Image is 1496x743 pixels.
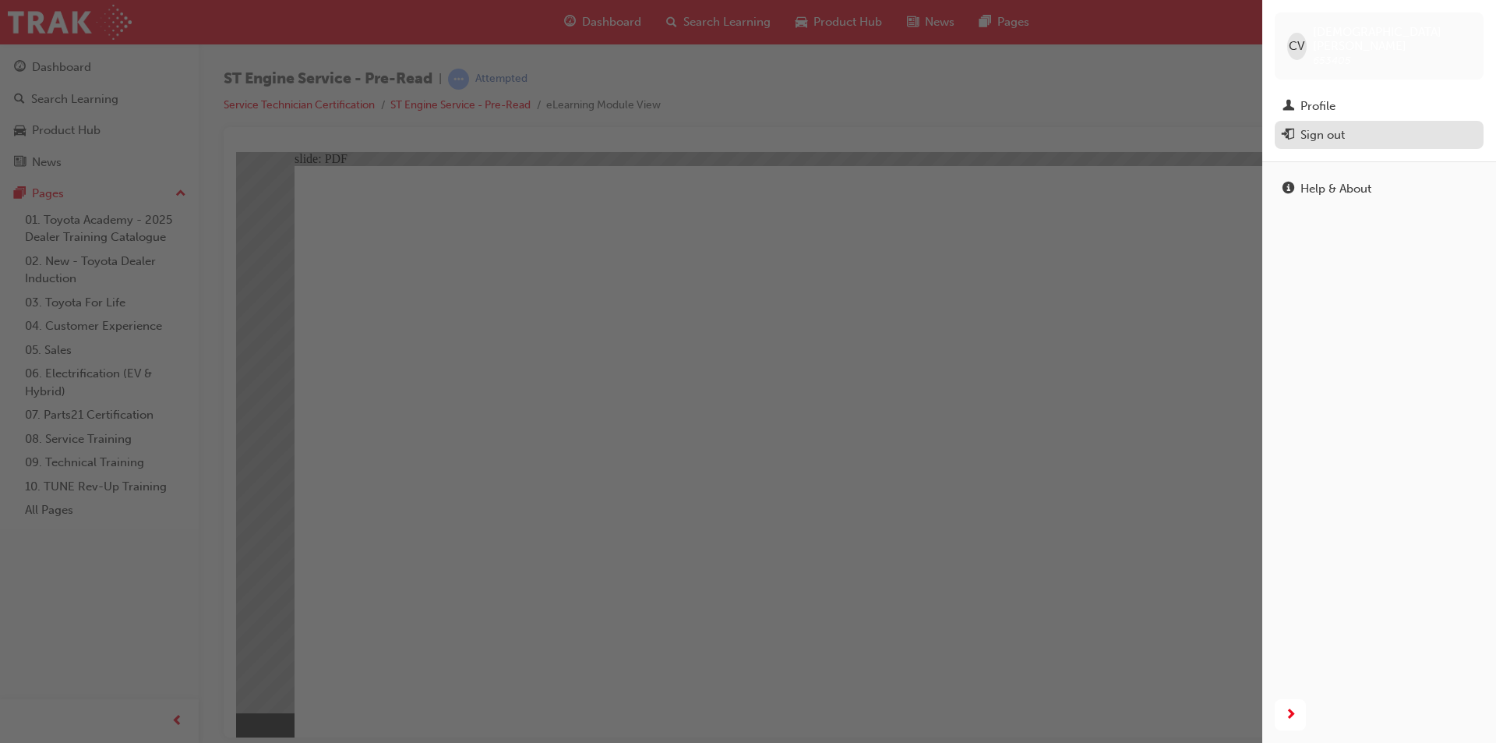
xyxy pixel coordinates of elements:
div: Help & About [1300,180,1371,198]
div: Sign out [1300,126,1345,144]
span: next-icon [1285,706,1297,725]
a: Profile [1275,92,1484,121]
span: 653405 [1313,54,1351,67]
span: [DEMOGRAPHIC_DATA] [PERSON_NAME] [1313,25,1471,53]
button: Sign out [1275,121,1484,150]
a: Help & About [1275,175,1484,203]
span: exit-icon [1283,129,1294,143]
span: man-icon [1283,100,1294,114]
span: info-icon [1283,182,1294,196]
div: Profile [1300,97,1335,115]
span: CV [1289,37,1304,55]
